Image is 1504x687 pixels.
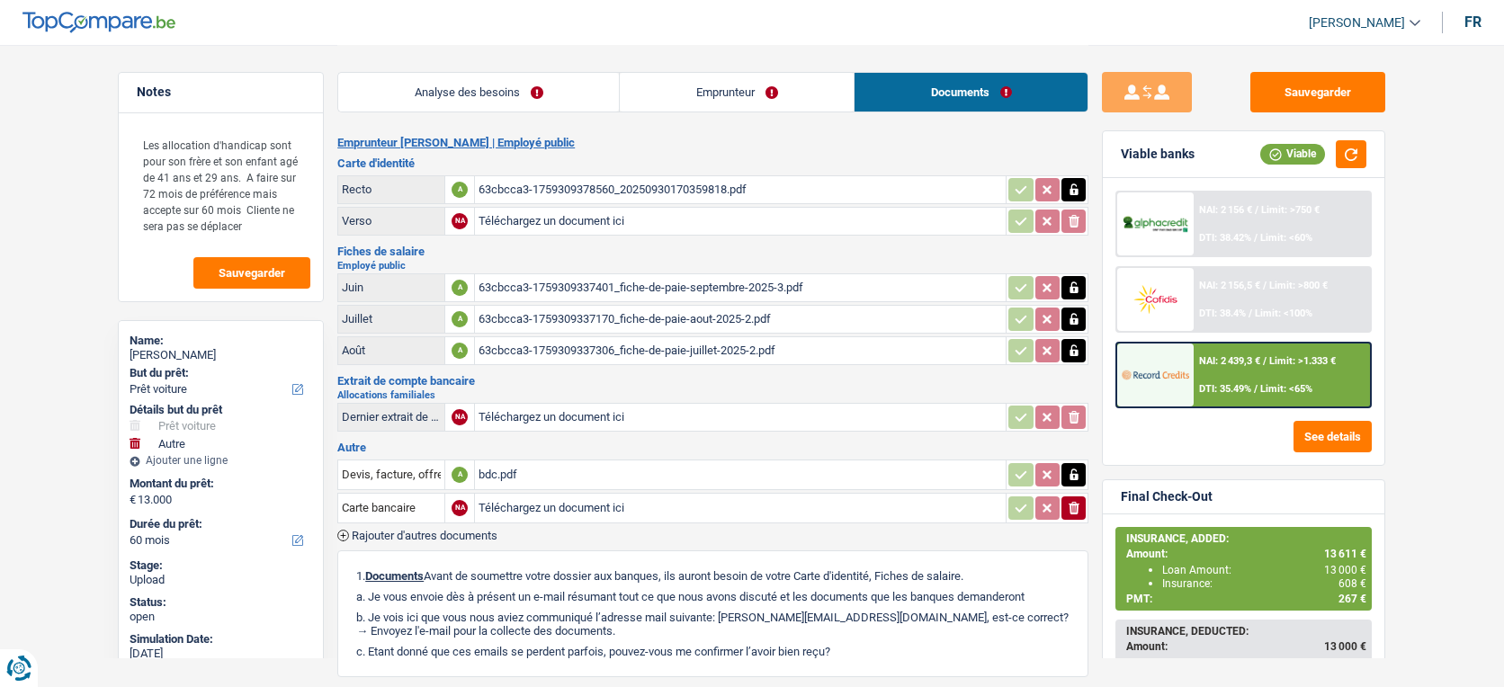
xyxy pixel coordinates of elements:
[130,558,312,573] div: Stage:
[620,73,854,112] a: Emprunteur
[130,632,312,647] div: Simulation Date:
[452,343,468,359] div: A
[1121,489,1213,504] div: Final Check-Out
[479,306,1002,333] div: 63cbcca3-1759309337170_fiche-de-paie-aout-2025-2.pdf
[130,647,312,661] div: [DATE]
[1309,15,1405,31] span: [PERSON_NAME]
[1338,593,1366,605] span: 267 €
[1199,204,1252,216] span: NAI: 2 156 €
[193,257,310,289] button: Sauvegarder
[1324,548,1366,560] span: 13 611 €
[452,311,468,327] div: A
[1122,214,1188,235] img: AlphaCredit
[1254,232,1258,244] span: /
[1294,8,1420,38] a: [PERSON_NAME]
[342,312,441,326] div: Juillet
[356,645,1070,658] p: c. Etant donné que ces emails se perdent parfois, pouvez-vous me confirmer l’avoir bien reçu?
[1126,593,1366,605] div: PMT:
[1260,383,1312,395] span: Limit: <65%
[452,409,468,425] div: NA
[130,334,312,348] div: Name:
[1126,532,1366,545] div: INSURANCE, ADDED:
[130,573,312,587] div: Upload
[1263,280,1267,291] span: /
[1250,72,1385,112] button: Sauvegarder
[337,261,1088,271] h2: Employé public
[130,493,136,507] span: €
[137,85,305,100] h5: Notes
[356,611,1070,638] p: b. Je vois ici que vous nous aviez communiqué l’adresse mail suivante: [PERSON_NAME][EMAIL_ADDRE...
[337,136,1088,150] h2: Emprunteur [PERSON_NAME] | Employé public
[130,517,309,531] label: Durée du prêt:
[1249,308,1252,319] span: /
[22,12,175,33] img: TopCompare Logo
[452,280,468,296] div: A
[1126,625,1366,638] div: INSURANCE, DEDUCTED:
[1122,282,1188,316] img: Cofidis
[452,182,468,198] div: A
[1162,656,1366,669] div: Loan Amount:
[1324,656,1366,669] span: 12 415 €
[342,343,441,357] div: Août
[1255,204,1258,216] span: /
[342,183,441,196] div: Recto
[479,176,1002,203] div: 63cbcca3-1759309378560_20250930170359818.pdf
[337,157,1088,169] h3: Carte d'identité
[1260,144,1325,164] div: Viable
[342,214,441,228] div: Verso
[1261,204,1320,216] span: Limit: >750 €
[130,403,312,417] div: Détails but du prêt
[1162,564,1366,576] div: Loan Amount:
[1126,548,1366,560] div: Amount:
[1122,358,1188,391] img: Record Credits
[337,390,1088,400] h2: Allocations familiales
[356,569,1070,583] p: 1. Avant de soumettre votre dossier aux banques, ils auront besoin de votre Carte d'identité, Fic...
[1126,640,1366,653] div: Amount:
[1464,13,1482,31] div: fr
[1269,355,1336,367] span: Limit: >1.333 €
[1199,355,1260,367] span: NAI: 2 439,3 €
[452,500,468,516] div: NA
[130,595,312,610] div: Status:
[1199,280,1260,291] span: NAI: 2 156,5 €
[452,467,468,483] div: A
[479,274,1002,301] div: 63cbcca3-1759309337401_fiche-de-paie-septembre-2025-3.pdf
[337,375,1088,387] h3: Extrait de compte bancaire
[1162,577,1366,590] div: Insurance:
[337,245,1088,257] h3: Fiches de salaire
[1338,577,1366,590] span: 608 €
[479,337,1002,364] div: 63cbcca3-1759309337306_fiche-de-paie-juillet-2025-2.pdf
[342,281,441,294] div: Juin
[130,366,309,380] label: But du prêt:
[1255,308,1312,319] span: Limit: <100%
[1121,147,1195,162] div: Viable banks
[1263,355,1267,367] span: /
[338,73,619,112] a: Analyse des besoins
[1260,232,1312,244] span: Limit: <60%
[352,530,497,541] span: Rajouter d'autres documents
[1269,280,1328,291] span: Limit: >800 €
[219,267,285,279] span: Sauvegarder
[130,610,312,624] div: open
[130,348,312,362] div: [PERSON_NAME]
[452,213,468,229] div: NA
[1199,308,1246,319] span: DTI: 38.4%
[1199,383,1251,395] span: DTI: 35.49%
[337,530,497,541] button: Rajouter d'autres documents
[342,410,441,424] div: Dernier extrait de compte pour vos allocations familiales
[356,590,1070,603] p: a. Je vous envoie dès à présent un e-mail résumant tout ce que nous avons discuté et les doc...
[479,461,1002,488] div: bdc.pdf
[1254,383,1258,395] span: /
[130,454,312,467] div: Ajouter une ligne
[1324,640,1366,653] span: 13 000 €
[1199,232,1251,244] span: DTI: 38.42%
[337,442,1088,453] h3: Autre
[130,477,309,491] label: Montant du prêt:
[855,73,1088,112] a: Documents
[1324,564,1366,576] span: 13 000 €
[1294,421,1372,452] button: See details
[365,569,424,583] span: Documents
